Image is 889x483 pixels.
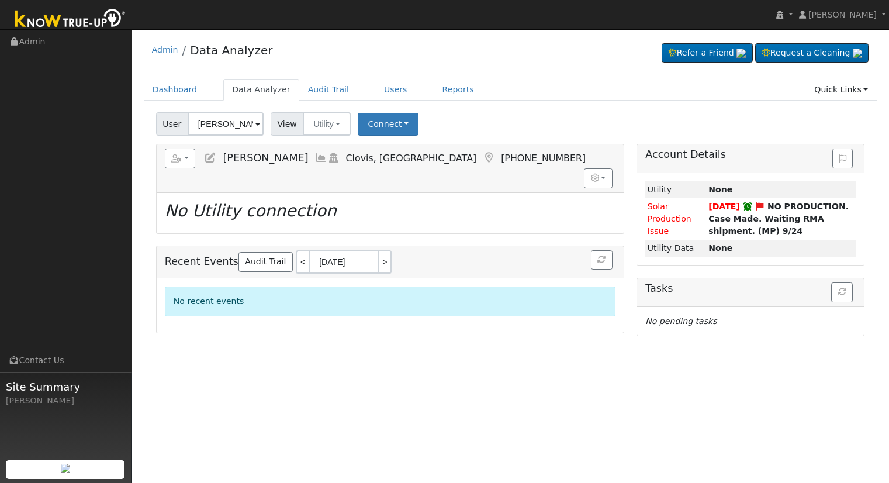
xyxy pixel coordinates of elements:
a: Audit Trail [238,252,293,272]
a: Audit Trail [299,79,358,101]
h5: Account Details [645,149,856,161]
button: Refresh [591,250,613,270]
h5: Recent Events [165,250,615,274]
i: No Utility connection [165,201,337,220]
span: [DATE] [708,202,740,211]
i: No pending tasks [645,316,717,326]
a: < [296,250,309,274]
span: Clovis, [GEOGRAPHIC_DATA] [346,153,477,164]
img: retrieve [61,464,70,473]
span: [PERSON_NAME] [808,10,877,19]
span: Solar Production Issue [648,202,691,236]
strong: NO PRODUCTION. Case Made. Waiting RMA shipment. (MP) 9/24 [708,202,849,236]
a: Multi-Series Graph [314,152,327,164]
button: Refresh [831,282,853,302]
span: [PERSON_NAME] [223,152,308,164]
span: [PHONE_NUMBER] [501,153,586,164]
input: Select a User [188,112,264,136]
div: [PERSON_NAME] [6,395,125,407]
img: retrieve [736,49,746,58]
img: Know True-Up [9,6,132,33]
a: Request a Cleaning [755,43,869,63]
td: Utility Data [645,240,706,257]
td: Utility [645,181,706,198]
a: Map [482,152,495,164]
span: View [271,112,304,136]
div: No recent events [165,287,615,316]
img: retrieve [853,49,862,58]
a: Users [375,79,416,101]
strong: ID: null, authorized: None [708,185,732,194]
span: User [156,112,188,136]
a: Edit User (1893) [204,152,217,164]
h5: Tasks [645,282,856,295]
button: Connect [358,113,418,136]
a: Data Analyzer [223,79,299,101]
a: > [379,250,392,274]
a: Login As (last Never) [327,152,340,164]
button: Issue History [832,149,853,168]
i: Edit Issue [755,202,765,211]
a: Data Analyzer [190,43,272,57]
strong: None [708,243,732,253]
a: Refer a Friend [662,43,753,63]
a: Admin [152,45,178,54]
a: Dashboard [144,79,206,101]
a: Quick Links [805,79,877,101]
button: Utility [303,112,351,136]
a: Reports [434,79,483,101]
a: Snoozed until 10/08/2025 [742,202,753,211]
span: Site Summary [6,379,125,395]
